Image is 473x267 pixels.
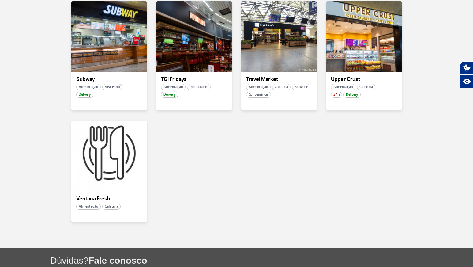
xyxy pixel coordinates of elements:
[246,92,271,98] span: Conveniência
[50,254,473,267] h1: Dúvidas?
[187,84,211,90] span: Restaurante
[246,76,312,82] p: Travel Market
[102,204,121,210] span: Cafeteria
[76,92,93,98] span: Delivery
[357,84,375,90] span: Cafeteria
[76,204,101,210] span: Alimentação
[102,84,122,90] span: Fast Food
[460,61,473,75] button: Abrir tradutor de língua de sinais.
[460,75,473,88] button: Abrir recursos assistivos.
[161,76,227,82] p: TGI Fridays
[331,92,342,98] span: 24h
[88,255,147,265] span: Fale conosco
[343,92,361,98] span: Delivery
[161,84,186,90] span: Alimentação
[161,92,178,98] span: Delivery
[272,84,291,90] span: Cafeteria
[76,84,101,90] span: Alimentação
[460,61,473,88] div: Plugin de acessibilidade da Hand Talk.
[246,84,271,90] span: Alimentação
[76,196,142,202] p: Ventana Fresh
[76,76,142,82] p: Subway
[292,84,310,90] span: Souvenir
[331,84,355,90] span: Alimentação
[331,76,397,82] p: Upper Crust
